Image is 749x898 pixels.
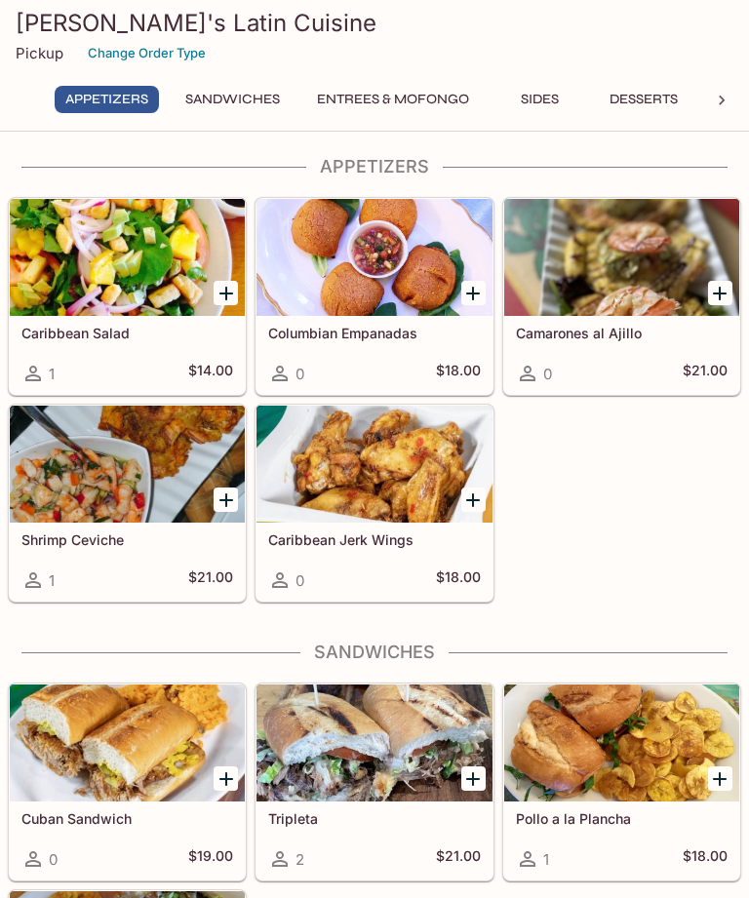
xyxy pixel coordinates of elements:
[461,281,486,305] button: Add Columbian Empanadas
[708,766,732,791] button: Add Pollo a la Plancha
[296,850,304,869] span: 2
[256,199,492,316] div: Columbian Empanadas
[495,86,583,113] button: Sides
[10,684,245,801] div: Cuban Sandwich
[503,683,740,880] a: Pollo a la Plancha1$18.00
[256,198,493,395] a: Columbian Empanadas0$18.00
[10,199,245,316] div: Caribbean Salad
[599,86,689,113] button: Desserts
[21,531,233,548] h5: Shrimp Ceviche
[256,684,492,801] div: Tripleta
[16,44,63,62] p: Pickup
[8,642,741,663] h4: Sandwiches
[504,684,739,801] div: Pollo a la Plancha
[49,850,58,869] span: 0
[543,850,549,869] span: 1
[268,325,480,341] h5: Columbian Empanadas
[188,847,233,871] h5: $19.00
[9,198,246,395] a: Caribbean Salad1$14.00
[436,362,481,385] h5: $18.00
[16,8,733,38] h3: [PERSON_NAME]'s Latin Cuisine
[683,362,728,385] h5: $21.00
[306,86,480,113] button: Entrees & Mofongo
[268,810,480,827] h5: Tripleta
[214,281,238,305] button: Add Caribbean Salad
[683,847,728,871] h5: $18.00
[503,198,740,395] a: Camarones al Ajillo0$21.00
[188,362,233,385] h5: $14.00
[188,568,233,592] h5: $21.00
[516,325,728,341] h5: Camarones al Ajillo
[214,766,238,791] button: Add Cuban Sandwich
[296,365,304,383] span: 0
[21,325,233,341] h5: Caribbean Salad
[214,488,238,512] button: Add Shrimp Ceviche
[49,571,55,590] span: 1
[436,847,481,871] h5: $21.00
[9,405,246,602] a: Shrimp Ceviche1$21.00
[256,405,493,602] a: Caribbean Jerk Wings0$18.00
[461,488,486,512] button: Add Caribbean Jerk Wings
[79,38,215,68] button: Change Order Type
[516,810,728,827] h5: Pollo a la Plancha
[708,281,732,305] button: Add Camarones al Ajillo
[9,683,246,880] a: Cuban Sandwich0$19.00
[436,568,481,592] h5: $18.00
[10,406,245,523] div: Shrimp Ceviche
[55,86,159,113] button: Appetizers
[296,571,304,590] span: 0
[268,531,480,548] h5: Caribbean Jerk Wings
[543,365,552,383] span: 0
[256,683,493,880] a: Tripleta2$21.00
[21,810,233,827] h5: Cuban Sandwich
[175,86,291,113] button: Sandwiches
[461,766,486,791] button: Add Tripleta
[49,365,55,383] span: 1
[504,199,739,316] div: Camarones al Ajillo
[8,156,741,177] h4: Appetizers
[256,406,492,523] div: Caribbean Jerk Wings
